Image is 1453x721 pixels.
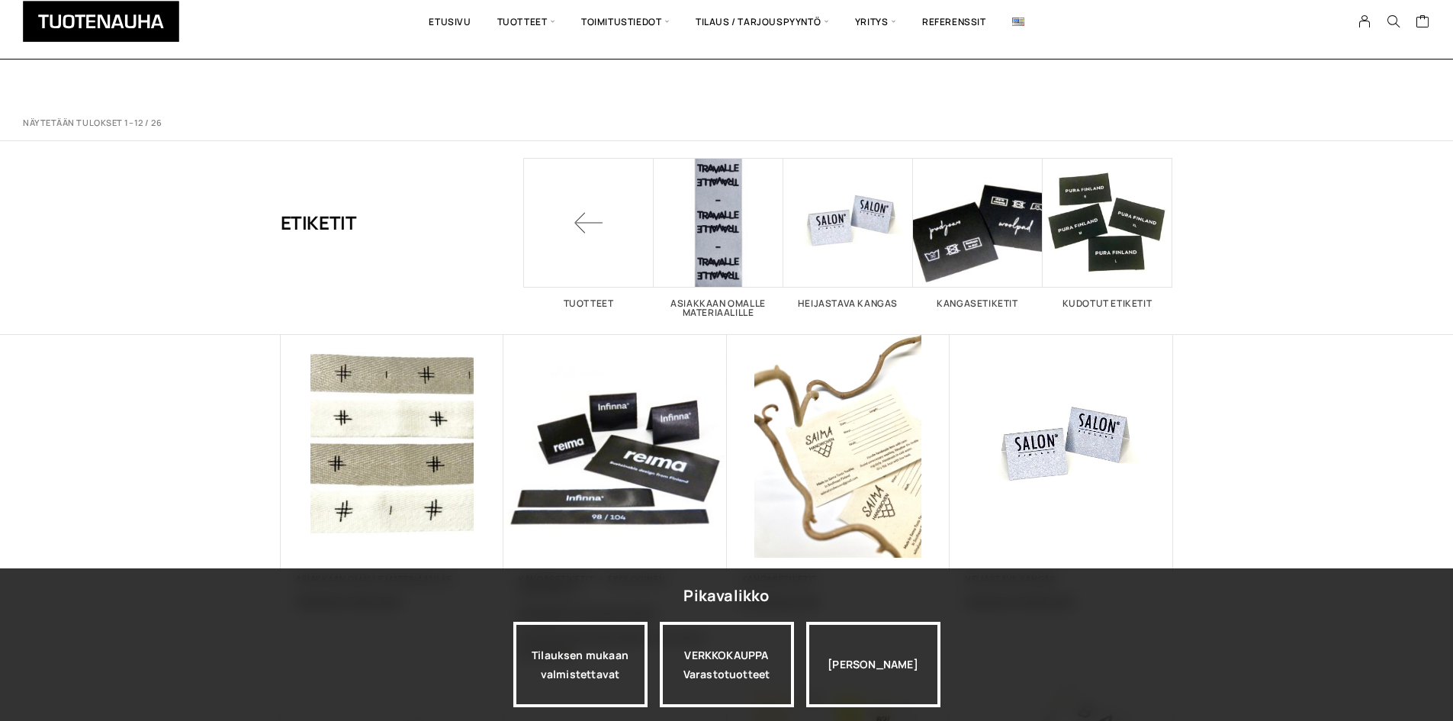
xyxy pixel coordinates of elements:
[683,582,769,610] div: Pikavalikko
[1379,14,1408,28] button: Search
[783,158,913,308] a: Visit product category Heijastava kangas
[913,158,1043,308] a: Visit product category Kangasetiketit
[660,622,794,707] a: VERKKOKAUPPAVarastotuotteet
[513,622,648,707] a: Tilauksen mukaan valmistettavat
[23,1,179,42] img: Tuotenauha Oy
[654,158,783,317] a: Visit product category Asiakkaan omalle materiaalille
[1043,158,1172,308] a: Visit product category Kudotut etiketit
[281,158,357,288] h1: Etiketit
[654,299,783,317] h2: Asiakkaan omalle materiaalille
[524,158,654,308] a: Tuotteet
[660,622,794,707] div: VERKKOKAUPPA Varastotuotteet
[1416,14,1430,32] a: Cart
[1350,14,1380,28] a: My Account
[783,299,913,308] h2: Heijastava kangas
[23,117,162,129] p: Näytetään tulokset 1–12 / 26
[524,299,654,308] h2: Tuotteet
[1043,299,1172,308] h2: Kudotut etiketit
[806,622,940,707] div: [PERSON_NAME]
[1012,18,1024,26] img: English
[913,299,1043,308] h2: Kangasetiketit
